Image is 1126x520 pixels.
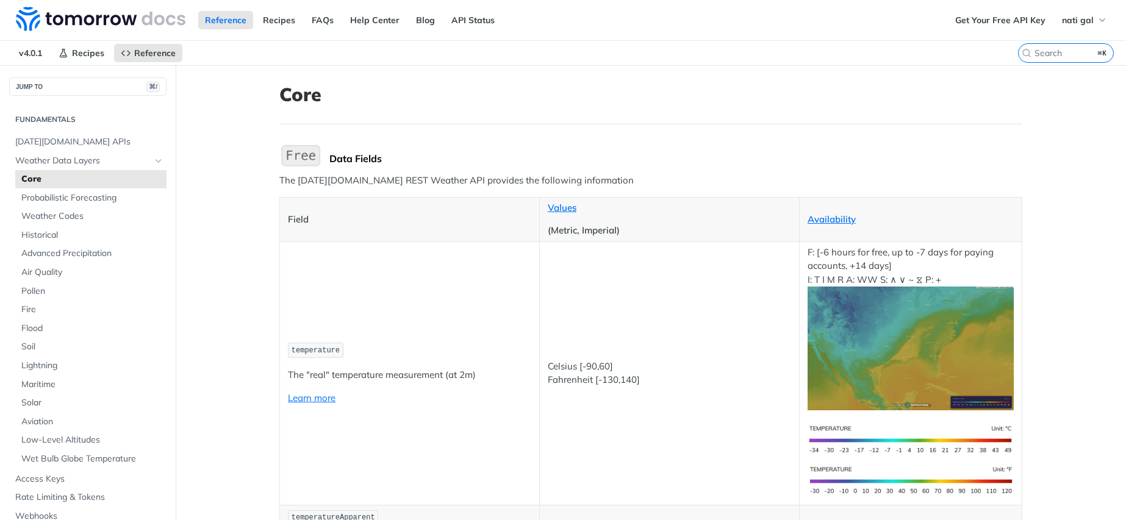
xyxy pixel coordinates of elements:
[808,419,1014,460] img: temperature-si
[12,44,49,62] span: v4.0.1
[15,394,167,412] a: Solar
[548,224,791,238] p: (Metric, Imperial)
[15,207,167,226] a: Weather Codes
[15,226,167,244] a: Historical
[21,341,163,353] span: Soil
[114,44,182,62] a: Reference
[808,342,1014,354] span: Expand image
[1022,48,1031,58] svg: Search
[198,11,253,29] a: Reference
[279,84,1022,105] h1: Core
[15,136,163,148] span: [DATE][DOMAIN_NAME] APIs
[15,301,167,319] a: Fire
[948,11,1052,29] a: Get Your Free API Key
[15,431,167,449] a: Low-Level Altitudes
[15,450,167,468] a: Wet Bulb Globe Temperature
[21,248,163,260] span: Advanced Precipitation
[134,48,176,59] span: Reference
[279,174,1022,188] p: The [DATE][DOMAIN_NAME] REST Weather API provides the following information
[15,282,167,301] a: Pollen
[21,229,163,241] span: Historical
[292,346,340,355] span: temperature
[21,210,163,223] span: Weather Codes
[1062,15,1094,26] span: nati gal
[9,114,167,125] h2: Fundamentals
[15,319,167,338] a: Flood
[1055,11,1114,29] button: nati gal
[445,11,501,29] a: API Status
[21,360,163,372] span: Lightning
[154,156,163,166] button: Hide subpages for Weather Data Layers
[15,491,163,504] span: Rate Limiting & Tokens
[15,170,167,188] a: Core
[15,263,167,282] a: Air Quality
[9,152,167,170] a: Weather Data LayersHide subpages for Weather Data Layers
[1095,47,1110,59] kbd: ⌘K
[329,152,1022,165] div: Data Fields
[548,202,576,213] a: Values
[21,266,163,279] span: Air Quality
[808,433,1014,444] span: Expand image
[15,473,163,485] span: Access Keys
[9,470,167,488] a: Access Keys
[16,7,185,31] img: Tomorrow.io Weather API Docs
[288,213,531,227] p: Field
[808,460,1014,501] img: temperature-us
[808,474,1014,485] span: Expand image
[808,246,1014,410] p: F: [-6 hours for free, up to -7 days for paying accounts, +14 days] I: T I M R A: WW S: ∧ ∨ ~ ⧖ P: +
[21,453,163,465] span: Wet Bulb Globe Temperature
[21,322,163,335] span: Flood
[305,11,340,29] a: FAQs
[15,357,167,375] a: Lightning
[21,379,163,391] span: Maritime
[808,213,856,225] a: Availability
[72,48,104,59] span: Recipes
[15,155,151,167] span: Weather Data Layers
[21,434,163,446] span: Low-Level Altitudes
[21,397,163,409] span: Solar
[52,44,111,62] a: Recipes
[21,173,163,185] span: Core
[288,392,335,404] a: Learn more
[146,82,160,92] span: ⌘/
[808,287,1014,410] img: temperature
[21,285,163,297] span: Pollen
[548,360,791,387] p: Celsius [-90,60] Fahrenheit [-130,140]
[15,376,167,394] a: Maritime
[288,368,531,382] p: The "real" temperature measurement (at 2m)
[21,304,163,316] span: Fire
[15,189,167,207] a: Probabilistic Forecasting
[9,133,167,151] a: [DATE][DOMAIN_NAME] APIs
[15,413,167,431] a: Aviation
[409,11,442,29] a: Blog
[9,77,167,96] button: JUMP TO⌘/
[15,244,167,263] a: Advanced Precipitation
[15,338,167,356] a: Soil
[21,416,163,428] span: Aviation
[256,11,302,29] a: Recipes
[343,11,406,29] a: Help Center
[21,192,163,204] span: Probabilistic Forecasting
[9,488,167,507] a: Rate Limiting & Tokens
